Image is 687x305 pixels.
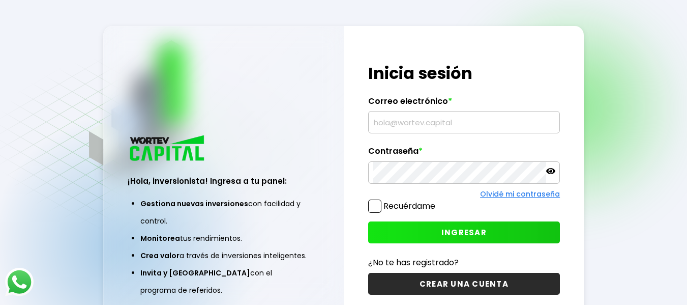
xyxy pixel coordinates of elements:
span: Crea valor [140,251,180,261]
span: INGRESAR [441,227,487,238]
label: Correo electrónico [368,96,560,112]
img: logos_whatsapp-icon.242b2217.svg [5,268,34,296]
li: a través de inversiones inteligentes. [140,247,307,264]
p: ¿No te has registrado? [368,256,560,269]
h3: ¡Hola, inversionista! Ingresa a tu panel: [128,175,320,187]
button: INGRESAR [368,221,560,243]
li: tus rendimientos. [140,230,307,247]
li: con facilidad y control. [140,195,307,230]
label: Recuérdame [383,200,435,212]
span: Monitorea [140,233,180,243]
a: Olvidé mi contraseña [480,189,560,199]
a: ¿No te has registrado?CREAR UNA CUENTA [368,256,560,295]
h1: Inicia sesión [368,61,560,86]
li: con el programa de referidos. [140,264,307,299]
button: CREAR UNA CUENTA [368,273,560,295]
label: Contraseña [368,146,560,161]
img: logo_wortev_capital [128,134,208,164]
input: hola@wortev.capital [373,112,555,133]
span: Invita y [GEOGRAPHIC_DATA] [140,268,250,278]
span: Gestiona nuevas inversiones [140,199,248,209]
